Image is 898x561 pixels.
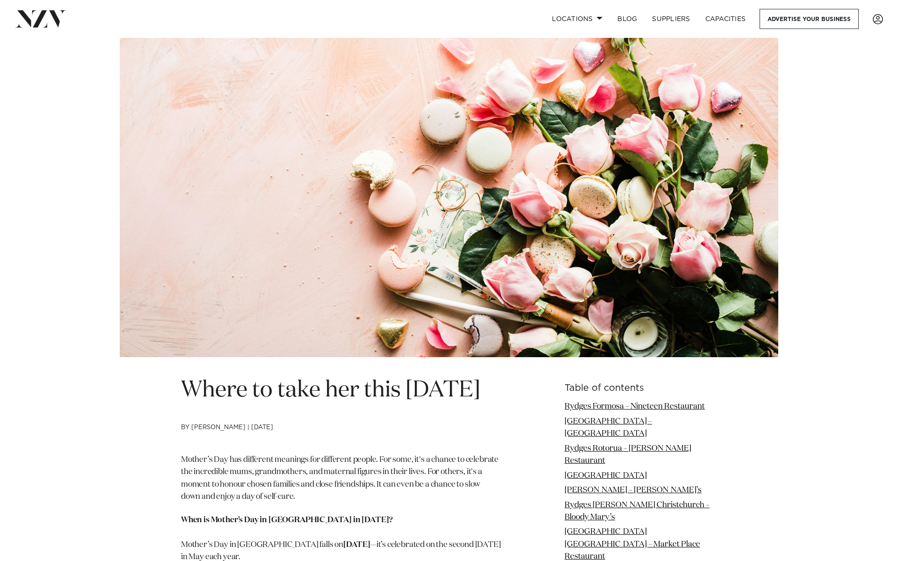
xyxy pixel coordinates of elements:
[565,383,717,393] h6: Table of contents
[181,454,501,503] p: Mother’s Day has different meanings for different people. For some, it's a chance to celebrate th...
[698,9,753,29] a: Capacities
[565,501,710,521] a: Rydges [PERSON_NAME] Christchurch – Bloody Mary’s
[181,424,501,454] h4: by [PERSON_NAME] | [DATE]
[565,445,691,465] a: Rydges Rotorua – [PERSON_NAME] Restaurant
[565,486,702,494] a: [PERSON_NAME] – [PERSON_NAME]’s
[645,9,697,29] a: SUPPLIERS
[15,10,66,27] img: nzv-logo.png
[610,9,645,29] a: BLOG
[544,9,610,29] a: Locations
[760,9,859,29] a: Advertise your business
[565,403,705,410] a: Rydges Formosa – Nineteen Restaurant
[120,38,778,357] img: Where to take her this Mother's Day
[181,516,393,524] strong: When is Mother’s Day in [GEOGRAPHIC_DATA] in [DATE]?
[565,417,652,438] a: [GEOGRAPHIC_DATA] – [GEOGRAPHIC_DATA]
[565,528,700,561] a: [GEOGRAPHIC_DATA] [GEOGRAPHIC_DATA] – Market Place Restaurant
[343,541,370,549] strong: [DATE]
[181,376,501,405] h1: Where to take her this [DATE]
[565,472,647,480] a: [GEOGRAPHIC_DATA]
